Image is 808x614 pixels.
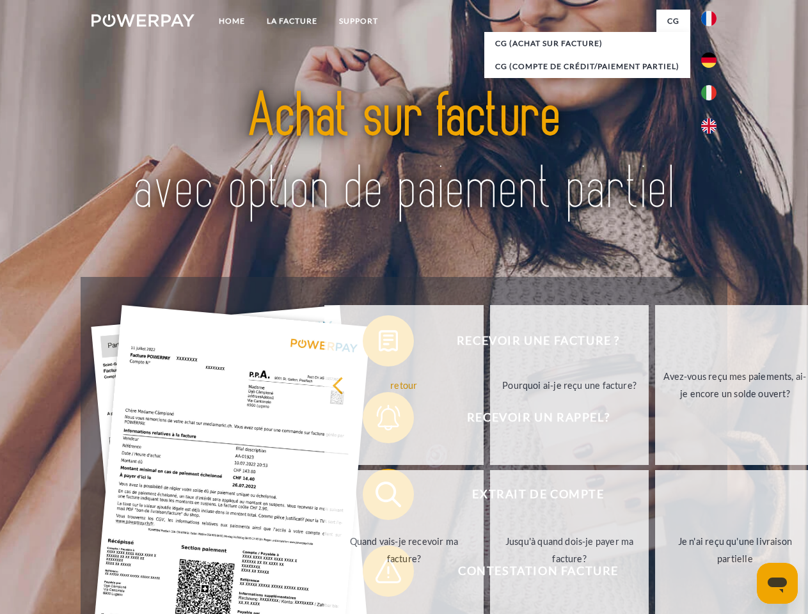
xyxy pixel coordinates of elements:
a: CG (achat sur facture) [484,32,690,55]
img: title-powerpay_fr.svg [122,61,686,245]
img: de [701,52,717,68]
a: CG (Compte de crédit/paiement partiel) [484,55,690,78]
div: Jusqu'à quand dois-je payer ma facture? [498,533,642,567]
div: Quand vais-je recevoir ma facture? [332,533,476,567]
a: Support [328,10,389,33]
a: LA FACTURE [256,10,328,33]
img: it [701,85,717,100]
img: fr [701,11,717,26]
div: Avez-vous reçu mes paiements, ai-je encore un solde ouvert? [663,368,807,402]
div: retour [332,376,476,393]
img: en [701,118,717,134]
a: Home [208,10,256,33]
div: Je n'ai reçu qu'une livraison partielle [663,533,807,567]
a: CG [656,10,690,33]
iframe: Bouton de lancement de la fenêtre de messagerie [757,563,798,604]
img: logo-powerpay-white.svg [91,14,194,27]
div: Pourquoi ai-je reçu une facture? [498,376,642,393]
